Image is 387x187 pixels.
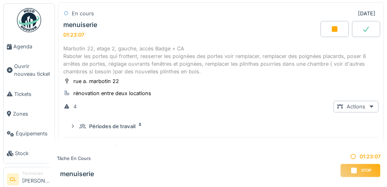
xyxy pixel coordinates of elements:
a: Équipements [4,124,54,143]
div: 01:23:07 [63,32,84,38]
div: Marbotin 22, etage 2, gauche, accés Badge + CA Raboter les portes qui frottent, resserrer les poi... [63,45,379,76]
h3: menuiserie [60,170,94,178]
a: Agenda [4,37,54,56]
div: En cours [72,10,94,17]
div: Périodes de travail [89,123,135,130]
li: CL [7,173,19,185]
span: Stop [361,168,371,173]
a: Stock [4,143,54,163]
div: Actions [333,101,379,112]
span: Équipements [16,130,51,137]
span: Tickets [14,90,51,98]
div: 01:23:07 [340,153,381,160]
span: Ouvrir nouveau ticket [14,62,51,78]
div: rue a. marbotin 22 [73,77,119,85]
summary: Activités4Ajouter [67,141,375,156]
a: Zones [4,104,54,124]
span: Agenda [13,43,51,50]
div: Activités [89,144,111,152]
div: Tâche en cours [57,155,94,162]
div: rénovation entre deux locations [73,89,151,97]
span: Stock [15,150,51,157]
img: Badge_color-CXgf-gQk.svg [17,8,41,32]
a: Tickets [4,84,54,104]
div: Ajouter [337,142,372,154]
div: 4 [73,103,77,110]
span: Zones [13,110,51,118]
summary: Périodes de travail2 [67,119,375,134]
div: [DATE] [358,10,375,17]
a: Ouvrir nouveau ticket [4,56,54,84]
div: Technicien [22,170,51,177]
div: menuiserie [63,21,97,29]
